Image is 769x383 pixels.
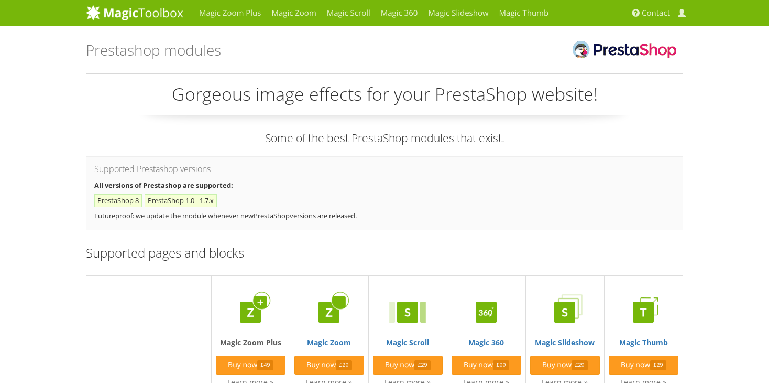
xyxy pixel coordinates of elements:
img: Magic Zoom Plus [229,291,271,333]
img: Magic Thumb [622,291,664,333]
img: Magic 360 [465,291,507,333]
li: PrestaShop 1.0 - 1.7.x [145,194,217,207]
h3: Supported pages and blocks [86,246,683,260]
a: Buy now£29 [530,356,600,375]
a: Buy now£49 [216,356,285,375]
p: Gorgeous image effects for your PrestaShop website! [86,82,683,115]
p: Some of the best PrestaShop modules that exist. [86,131,683,146]
span: £29 [336,360,352,370]
span: £49 [257,360,273,370]
img: Magic Zoom [308,291,350,333]
span: £29 [650,360,666,370]
img: Magic Slideshow [544,291,586,333]
a: Buy now£99 [452,356,521,375]
a: Magic Scroll [373,291,443,347]
span: £29 [572,360,588,370]
a: Magic Zoom Plus [216,291,285,347]
p: Futureproof: we update the module whenever new versions are released. [94,210,675,222]
a: Magic Zoom [294,291,364,347]
span: Contact [642,8,670,18]
a: Magic Thumb [609,291,678,347]
a: Buy now£29 [609,356,678,375]
span: £99 [493,360,509,370]
img: Magic Scroll [387,291,429,333]
strong: All versions of Prestashop are supported: [94,180,233,190]
img: MagicToolbox.com - Image tools for your website [86,5,183,20]
a: Buy now£29 [373,356,443,375]
a: Magic 360 [452,291,521,347]
span: £29 [414,360,431,370]
a: Magic Slideshow [530,291,600,347]
a: Buy now£29 [294,356,364,375]
h3: Supported Prestashop versions [94,165,675,174]
a: PrestaShop [254,211,290,220]
h1: Prestashop modules [86,34,221,66]
li: PrestaShop 8 [94,194,142,207]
